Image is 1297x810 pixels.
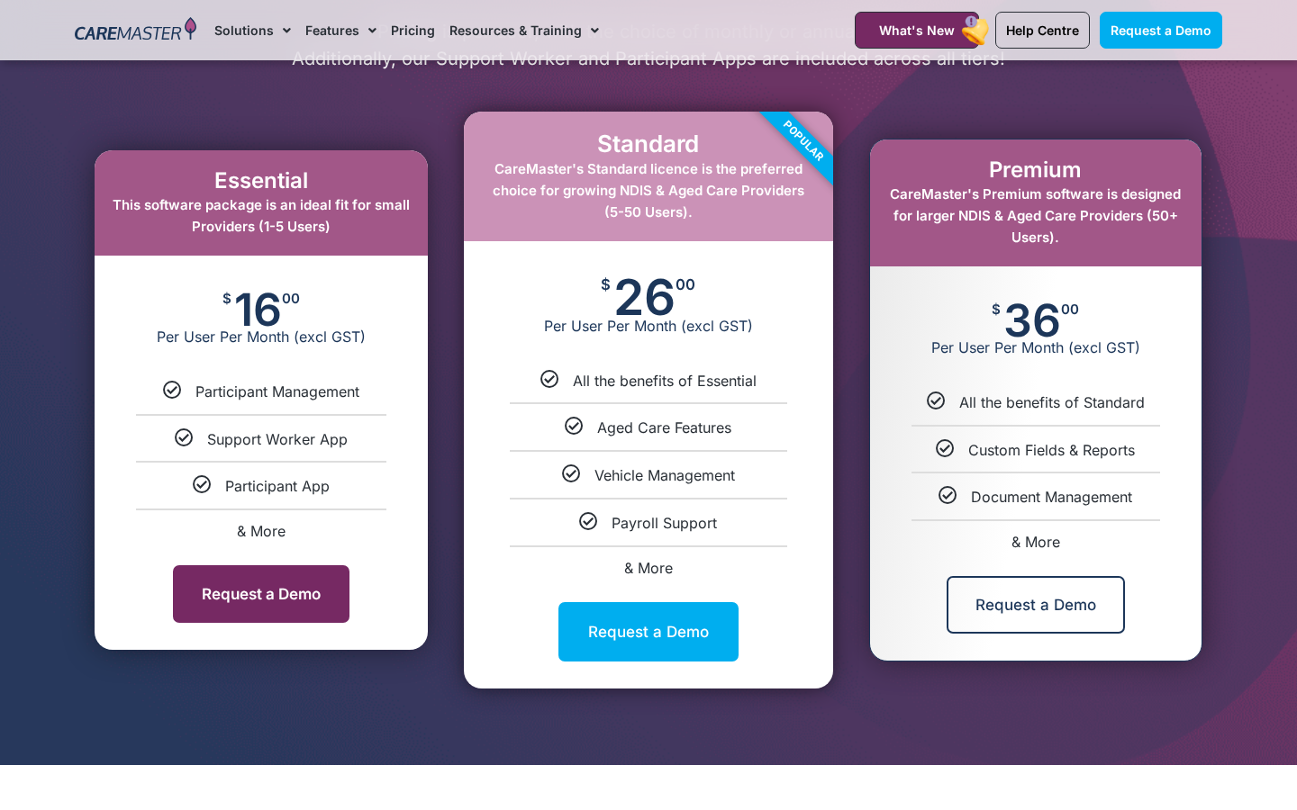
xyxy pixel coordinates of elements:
span: All the benefits of Essential [573,372,757,390]
span: & More [624,559,673,577]
a: Request a Demo [947,576,1125,634]
div: Popular [701,39,906,244]
span: & More [237,522,286,540]
span: & More [1011,533,1060,551]
span: CareMaster's Standard licence is the preferred choice for growing NDIS & Aged Care Providers (5-5... [493,160,804,220]
a: Help Centre [995,12,1090,49]
span: 00 [676,277,695,292]
span: This software package is an ideal fit for small Providers (1-5 Users) [113,196,410,235]
span: Support Worker App [207,430,348,448]
span: Per User Per Month (excl GST) [870,338,1202,356]
span: Help Centre [1006,22,1079,38]
h2: Standard [482,130,815,157]
img: CareMaster Logo [75,17,196,44]
span: Document Management [971,488,1132,506]
span: $ [222,292,231,305]
span: Participant App [225,477,330,495]
span: Per User Per Month (excl GST) [464,317,833,335]
span: 36 [1003,302,1061,338]
span: 00 [1061,302,1079,316]
span: 00 [282,292,300,305]
span: Payroll Support [612,514,717,532]
span: Participant Management [195,382,359,400]
a: What's New [855,12,979,49]
a: Request a Demo [173,565,349,623]
span: CareMaster's Premium software is designed for larger NDIS & Aged Care Providers (50+ Users). [890,185,1181,246]
a: Request a Demo [558,602,739,661]
span: $ [601,277,611,292]
h2: Essential [113,168,410,194]
span: Per User Per Month (excl GST) [95,328,428,346]
h2: Premium [888,157,1184,184]
span: Aged Care Features [597,418,731,436]
a: Request a Demo [1100,12,1222,49]
span: Custom Fields & Reports [968,441,1135,459]
span: All the benefits of Standard [959,393,1145,411]
span: 26 [613,277,676,317]
span: Vehicle Management [594,466,735,484]
span: 16 [234,292,282,328]
span: What's New [879,22,955,38]
span: $ [992,302,1001,316]
span: Request a Demo [1111,22,1211,38]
